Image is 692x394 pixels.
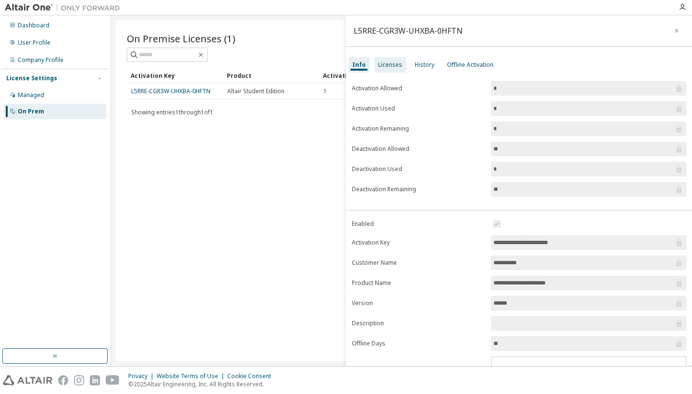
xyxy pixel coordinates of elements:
div: Dashboard [18,22,49,29]
div: Product [227,68,315,83]
div: Privacy [128,372,157,380]
img: altair_logo.svg [3,375,52,385]
div: Cookie Consent [227,372,277,380]
div: On Prem [18,108,44,115]
label: Version [352,299,485,307]
label: Deactivation Remaining [352,185,485,193]
label: Deactivation Allowed [352,145,485,153]
label: Activation Remaining [352,125,485,133]
span: Showing entries 1 through 1 of 1 [131,108,213,116]
div: Company Profile [18,56,63,64]
img: instagram.svg [74,375,84,385]
p: © 2025 Altair Engineering, Inc. All Rights Reserved. [128,380,277,388]
div: Activation Allowed [323,68,411,83]
div: User Profile [18,39,50,47]
img: linkedin.svg [90,375,100,385]
label: Deactivation Used [352,165,485,173]
div: Offline Activation [447,61,494,69]
label: Product Name [352,279,485,287]
span: 1 [323,87,327,95]
div: Licenses [378,61,402,69]
img: youtube.svg [106,375,120,385]
img: Altair One [5,3,125,12]
a: L5RRE-CGR3W-UHXBA-0HFTN [131,87,210,95]
div: L5RRE-CGR3W-UHXBA-0HFTN [354,27,463,35]
label: Description [352,320,485,327]
span: On Premise Licenses (1) [127,32,235,45]
div: History [415,61,434,69]
div: Website Terms of Use [157,372,227,380]
label: Customer Name [352,259,485,267]
label: Enabled [352,220,485,228]
div: Info [352,61,366,69]
label: Activation Key [352,239,485,246]
label: Offline Days [352,340,485,347]
div: Managed [18,91,44,99]
div: License Settings [6,74,57,82]
div: Activation Key [131,68,219,83]
span: Altair Student Edition [227,87,284,95]
label: Activation Used [352,105,485,112]
label: Activation Allowed [352,85,485,92]
img: facebook.svg [58,375,68,385]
